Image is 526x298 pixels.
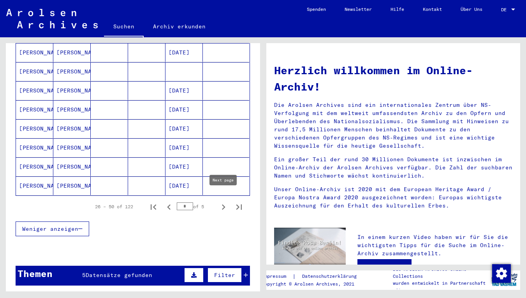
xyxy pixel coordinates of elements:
a: Datenschutzerklärung [296,272,366,281]
p: Copyright © Arolsen Archives, 2021 [262,281,366,288]
mat-cell: [PERSON_NAME] [16,43,53,62]
mat-cell: [PERSON_NAME] [53,157,91,176]
p: Die Arolsen Archives Online-Collections [393,266,489,280]
button: Filter [208,268,242,282]
mat-cell: [PERSON_NAME] [53,119,91,138]
a: Video ansehen [357,259,412,275]
button: Last page [231,199,247,214]
span: DE [501,7,510,12]
mat-cell: [DATE] [165,157,203,176]
mat-cell: [DATE] [165,100,203,119]
mat-cell: [PERSON_NAME] [53,62,91,81]
a: Archiv erkunden [144,17,215,36]
img: yv_logo.png [490,270,519,289]
a: Impressum [262,272,292,281]
mat-cell: [DATE] [165,138,203,157]
mat-cell: [DATE] [165,43,203,62]
mat-cell: [PERSON_NAME] [16,119,53,138]
mat-cell: [PERSON_NAME] [53,43,91,62]
mat-cell: [PERSON_NAME] [53,81,91,100]
mat-cell: [PERSON_NAME] [16,138,53,157]
div: of 5 [177,203,216,210]
span: 5 [82,272,86,279]
button: Next page [216,199,231,214]
div: | [262,272,366,281]
img: video.jpg [274,228,346,267]
mat-cell: [PERSON_NAME] [16,176,53,195]
mat-cell: [PERSON_NAME] [53,176,91,195]
mat-cell: [PERSON_NAME] [16,157,53,176]
mat-cell: [PERSON_NAME] [16,100,53,119]
mat-cell: [PERSON_NAME] [53,138,91,157]
a: Suchen [104,17,144,37]
span: Datensätze gefunden [86,272,152,279]
mat-cell: [DATE] [165,119,203,138]
img: Arolsen_neg.svg [6,9,98,28]
mat-cell: [PERSON_NAME] [16,81,53,100]
mat-cell: [DATE] [165,81,203,100]
p: wurden entwickelt in Partnerschaft mit [393,280,489,294]
mat-cell: [PERSON_NAME] [53,100,91,119]
mat-cell: [DATE] [165,176,203,195]
img: Zustimmung ändern [492,264,511,283]
button: Previous page [161,199,177,214]
div: 26 – 50 of 122 [95,203,133,210]
h1: Herzlich willkommen im Online-Archiv! [274,62,513,95]
button: Weniger anzeigen [16,221,89,236]
span: Weniger anzeigen [22,225,78,232]
div: Themen [18,267,53,281]
p: Unser Online-Archiv ist 2020 mit dem European Heritage Award / Europa Nostra Award 2020 ausgezeic... [274,185,513,210]
span: Filter [214,272,235,279]
p: Ein großer Teil der rund 30 Millionen Dokumente ist inzwischen im Online-Archiv der Arolsen Archi... [274,155,513,180]
p: In einem kurzen Video haben wir für Sie die wichtigsten Tipps für die Suche im Online-Archiv zusa... [357,233,512,258]
p: Die Arolsen Archives sind ein internationales Zentrum über NS-Verfolgung mit dem weltweit umfasse... [274,101,513,150]
mat-cell: [PERSON_NAME] [16,62,53,81]
button: First page [146,199,161,214]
